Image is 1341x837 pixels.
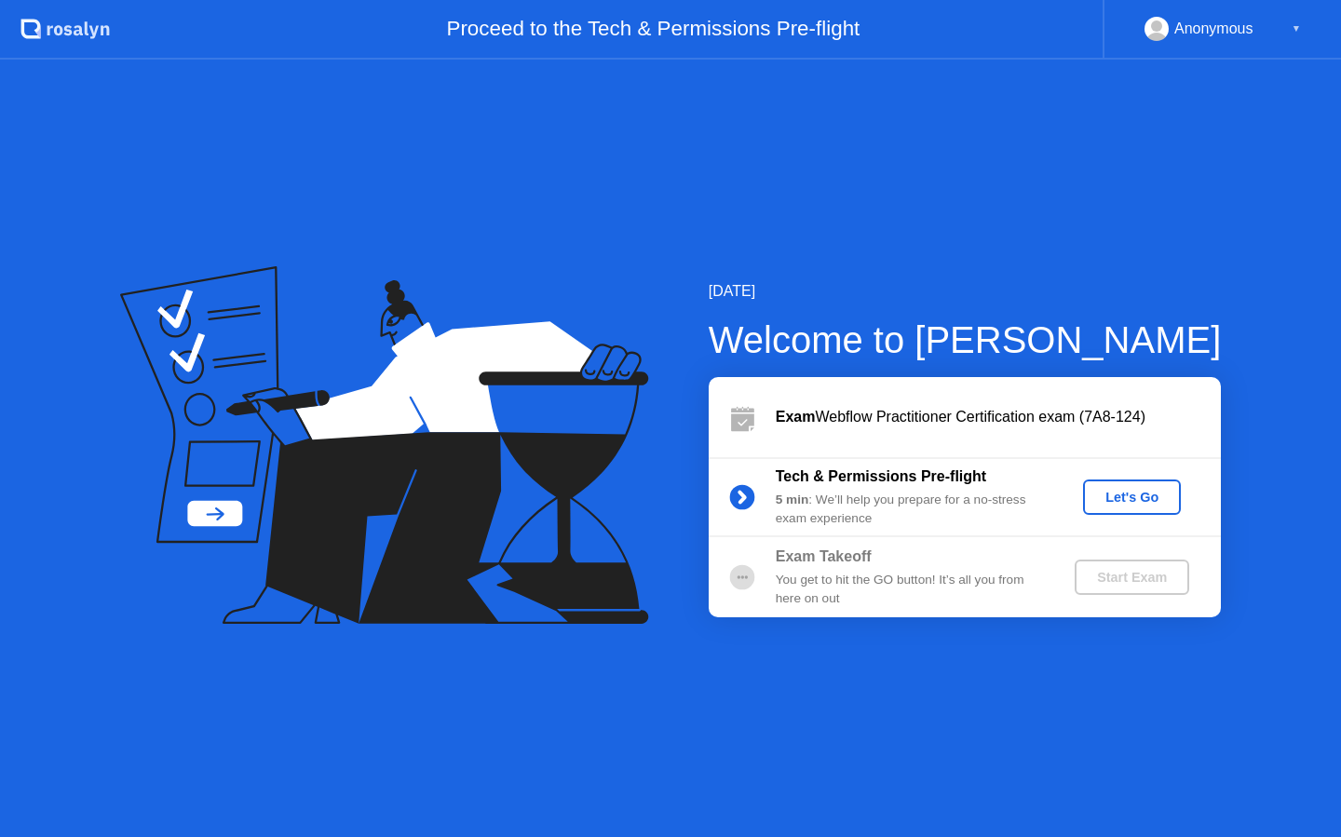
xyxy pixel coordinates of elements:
div: Start Exam [1082,570,1182,585]
div: You get to hit the GO button! It’s all you from here on out [776,571,1044,609]
div: Let's Go [1090,490,1173,505]
b: Tech & Permissions Pre-flight [776,468,986,484]
div: : We’ll help you prepare for a no-stress exam experience [776,491,1044,529]
b: Exam [776,409,816,425]
button: Start Exam [1075,560,1189,595]
div: ▼ [1292,17,1301,41]
div: Welcome to [PERSON_NAME] [709,312,1222,368]
div: Anonymous [1174,17,1253,41]
b: Exam Takeoff [776,548,872,564]
div: [DATE] [709,280,1222,303]
b: 5 min [776,493,809,506]
div: Webflow Practitioner Certification exam (7A8-124) [776,406,1221,428]
button: Let's Go [1083,479,1181,515]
